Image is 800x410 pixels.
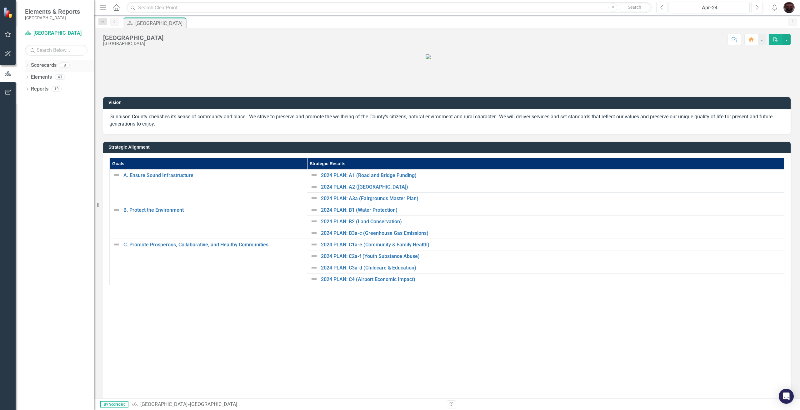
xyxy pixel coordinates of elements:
a: Elements [31,74,52,81]
div: Apr-24 [672,4,747,12]
td: Double-Click to Edit Right Click for Context Menu [307,170,784,181]
td: Double-Click to Edit Right Click for Context Menu [307,274,784,285]
div: [GEOGRAPHIC_DATA] [190,401,237,407]
td: Double-Click to Edit Right Click for Context Menu [110,204,307,239]
img: Not Defined [310,275,318,283]
img: Not Defined [113,241,120,248]
a: [GEOGRAPHIC_DATA] [25,30,87,37]
button: Apr-24 [670,2,750,13]
span: Search [628,5,641,10]
a: C. Promote Prosperous, Collaborative, and Healthy Communities [123,242,304,248]
img: Not Defined [310,218,318,225]
td: Double-Click to Edit Right Click for Context Menu [110,170,307,204]
td: Double-Click to Edit Right Click for Context Menu [307,239,784,250]
a: 2024 PLAN: C4 (Airport Economic Impact) [321,277,781,282]
img: Not Defined [113,206,120,214]
span: Elements & Reports [25,8,80,15]
div: [GEOGRAPHIC_DATA] [103,41,163,46]
p: Gunnison County cherishes its sense of community and place. We strive to preserve and promote the... [109,113,784,128]
div: 8 [60,63,70,68]
span: By Scorecard [100,401,128,408]
a: [GEOGRAPHIC_DATA] [140,401,187,407]
img: Not Defined [113,171,120,179]
img: Not Defined [310,241,318,248]
img: Not Defined [310,171,318,179]
a: 2024 PLAN: A2 ([GEOGRAPHIC_DATA]) [321,184,781,190]
div: » [132,401,442,408]
img: ClearPoint Strategy [3,7,14,18]
td: Double-Click to Edit Right Click for Context Menu [307,250,784,262]
div: 43 [55,75,65,80]
img: Not Defined [310,206,318,214]
div: [GEOGRAPHIC_DATA] [135,19,184,27]
td: Double-Click to Edit Right Click for Context Menu [307,204,784,216]
img: Not Defined [310,229,318,237]
div: Open Intercom Messenger [779,389,794,404]
a: 2024 PLAN: C3a-d (Childcare & Education) [321,265,781,271]
img: Not Defined [310,252,318,260]
a: 2024 PLAN: B1 (Water Protection) [321,207,781,213]
img: Not Defined [310,183,318,190]
a: 2024 PLAN: B3a-c (Greenhouse Gas Emissions) [321,230,781,236]
td: Double-Click to Edit Right Click for Context Menu [307,262,784,274]
td: Double-Click to Edit Right Click for Context Menu [110,239,307,285]
div: [GEOGRAPHIC_DATA] [103,34,163,41]
td: Double-Click to Edit Right Click for Context Menu [307,181,784,193]
small: [GEOGRAPHIC_DATA] [25,15,80,20]
a: Scorecards [31,62,57,69]
a: B. Protect the Environment [123,207,304,213]
a: Reports [31,86,48,93]
a: A. Ensure Sound Infrastructure [123,173,304,178]
img: Not Defined [310,195,318,202]
td: Double-Click to Edit Right Click for Context Menu [307,227,784,239]
img: Not Defined [310,264,318,271]
img: Gunnison%20Co%20Logo%20E-small.png [425,54,469,89]
button: Search [619,3,650,12]
td: Double-Click to Edit Right Click for Context Menu [307,193,784,204]
a: 2024 PLAN: C1a-e (Community & Family Health) [321,242,781,248]
input: Search ClearPoint... [127,2,652,13]
a: 2024 PLAN: B2 (Land Conservation) [321,219,781,225]
a: 2024 PLAN: A3a (Fairgrounds Master Plan) [321,196,781,201]
img: Matthew Hoyt [783,2,795,13]
div: 19 [52,86,62,91]
h3: Strategic Alignment [108,145,787,150]
td: Double-Click to Edit Right Click for Context Menu [307,216,784,227]
a: 2024 PLAN: A1 (Road and Bridge Funding) [321,173,781,178]
input: Search Below... [25,45,87,56]
h3: Vision [108,100,787,105]
a: 2024 PLAN: C2a-f (Youth Substance Abuse) [321,254,781,259]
